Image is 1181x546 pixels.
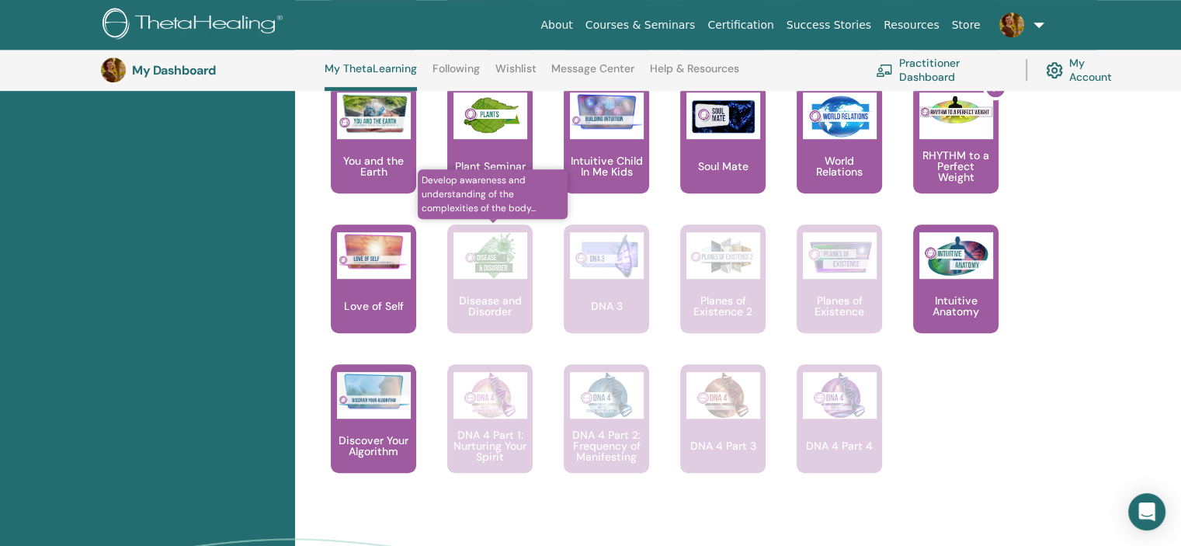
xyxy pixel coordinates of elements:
p: Discover Your Algorithm [331,435,416,457]
div: Open Intercom Messenger [1128,493,1165,530]
a: Planes of Existence Planes of Existence [797,224,882,364]
a: Resources [877,11,946,40]
a: Love of Self Love of Self [331,224,416,364]
p: DNA 4 Part 3 [684,440,762,451]
a: World Relations World Relations [797,85,882,224]
p: DNA 4 Part 4 [800,440,879,451]
img: Plant Seminar [453,92,527,139]
p: Intuitive Child In Me Kids [564,155,649,177]
a: My Account [1046,53,1124,87]
img: cog.svg [1046,58,1063,82]
img: Love of Self [337,232,411,270]
p: Intuitive Anatomy [913,295,999,317]
a: Plant Seminar Plant Seminar [447,85,533,224]
img: Planes of Existence 2 [686,232,760,279]
a: Intuitive Child In Me Kids Intuitive Child In Me Kids [564,85,649,224]
img: Soul Mate [686,92,760,139]
p: Soul Mate [692,161,755,172]
a: Following [432,62,480,87]
a: DNA 4 Part 1: Nurturing Your Spirit DNA 4 Part 1: Nurturing Your Spirit [447,364,533,504]
a: Success Stories [780,11,877,40]
a: Message Center [551,62,634,87]
img: DNA 4 Part 1: Nurturing Your Spirit [453,372,527,419]
a: Store [946,11,987,40]
a: Courses & Seminars [579,11,702,40]
img: default.jpg [999,12,1024,37]
p: Disease and Disorder [447,295,533,317]
span: Develop awareness and understanding of the complexities of the body... [418,169,568,219]
a: DNA 4 Part 4 DNA 4 Part 4 [797,364,882,504]
a: About [534,11,578,40]
p: DNA 4 Part 2: Frequency of Manifesting [564,429,649,462]
a: Practitioner Dashboard [876,53,1007,87]
a: DNA 3 DNA 3 [564,224,649,364]
img: You and the Earth [337,92,411,134]
a: You and the Earth You and the Earth [331,85,416,224]
a: RHYTHM to a Perfect Weight RHYTHM to a Perfect Weight [913,85,999,224]
a: Help & Resources [650,62,739,87]
a: Wishlist [495,62,537,87]
img: DNA 4 Part 2: Frequency of Manifesting [570,372,644,419]
a: DNA 4 Part 2: Frequency of Manifesting DNA 4 Part 2: Frequency of Manifesting [564,364,649,504]
p: DNA 4 Part 1: Nurturing Your Spirit [447,429,533,462]
p: Planes of Existence [797,295,882,317]
img: DNA 3 [570,232,644,279]
p: Love of Self [338,301,410,311]
img: Disease and Disorder [453,232,527,279]
img: Intuitive Child In Me Kids [570,92,644,130]
h3: My Dashboard [132,63,287,78]
img: DNA 4 Part 3 [686,372,760,419]
img: logo.png [102,8,288,43]
img: Discover Your Algorithm [337,372,411,410]
a: Soul Mate Soul Mate [680,85,766,224]
a: Develop awareness and understanding of the complexities of the body... Disease and Disorder Disea... [447,224,533,364]
a: Intuitive Anatomy Intuitive Anatomy [913,224,999,364]
p: RHYTHM to a Perfect Weight [913,150,999,183]
p: Plant Seminar [449,161,532,172]
img: Intuitive Anatomy [919,232,993,279]
img: chalkboard-teacher.svg [876,64,893,76]
a: Discover Your Algorithm Discover Your Algorithm [331,364,416,504]
a: My ThetaLearning [325,62,417,91]
a: Certification [701,11,780,40]
p: DNA 3 [585,301,629,311]
img: DNA 4 Part 4 [803,372,877,419]
p: World Relations [797,155,882,177]
a: Planes of Existence 2 Planes of Existence 2 [680,224,766,364]
p: You and the Earth [331,155,416,177]
a: DNA 4 Part 3 DNA 4 Part 3 [680,364,766,504]
img: World Relations [803,92,877,139]
p: Planes of Existence 2 [680,295,766,317]
img: Planes of Existence [803,232,877,279]
img: RHYTHM to a Perfect Weight [919,92,993,128]
img: default.jpg [101,57,126,82]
